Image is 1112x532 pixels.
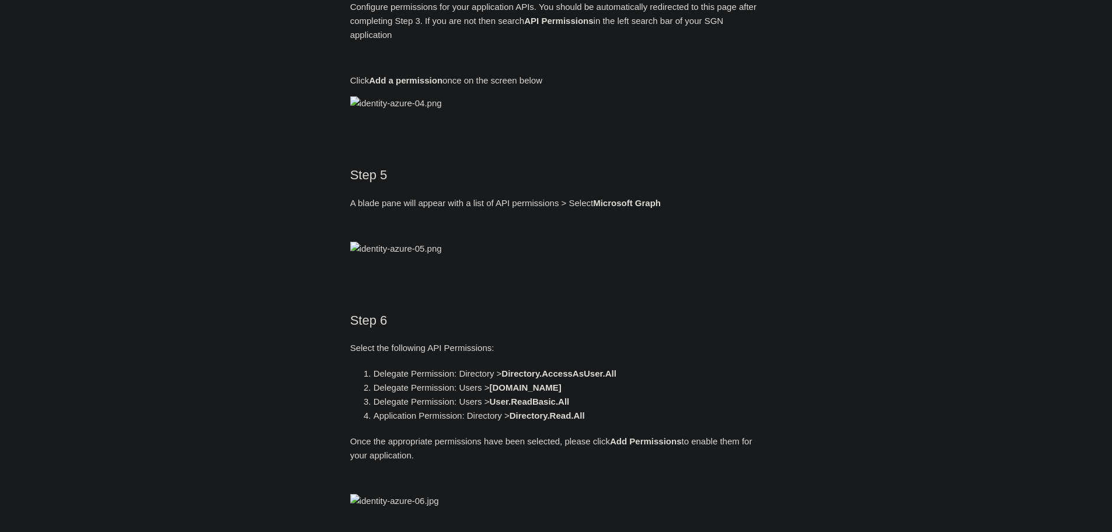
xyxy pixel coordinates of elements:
[374,395,762,409] li: Delegate Permission: Users >
[350,310,762,331] h2: Step 6
[350,96,442,110] img: identity-azure-04.png
[524,16,593,26] strong: API Permissions
[374,409,762,423] li: Application Permission: Directory >
[350,165,762,185] h2: Step 5
[350,242,442,256] img: identity-azure-05.png
[350,494,439,508] img: identity-azure-06.jpg
[350,74,762,88] p: Click once on the screen below
[593,198,661,208] strong: Microsoft Graph
[369,75,442,85] strong: Add a permission
[490,397,570,406] strong: User.ReadBasic.All
[350,434,762,463] p: Once the appropriate permissions have been selected, please click to enable them for your applica...
[374,367,762,381] li: Delegate Permission: Directory >
[610,436,682,446] strong: Add Permissions
[350,196,762,210] p: A blade pane will appear with a list of API permissions > Select
[510,411,585,420] strong: Directory.Read.All
[350,341,762,355] p: Select the following API Permissions:
[374,381,762,395] li: Delegate Permission: Users >
[490,383,562,392] strong: [DOMAIN_NAME]
[501,368,616,378] strong: Directory.AccessAsUser.All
